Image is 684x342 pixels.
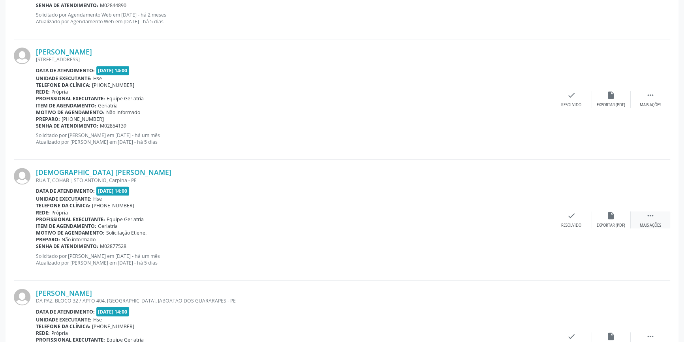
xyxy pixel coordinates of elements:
span: M02844890 [100,2,126,9]
div: [STREET_ADDRESS] [36,56,552,63]
i: insert_drive_file [607,91,615,100]
div: DA PAZ, BLOCO 32 / APTO 404, [GEOGRAPHIC_DATA], JABOATAO DOS GUARARAPES - PE [36,297,552,304]
span: Equipe Geriatria [107,95,144,102]
a: [DEMOGRAPHIC_DATA] [PERSON_NAME] [36,168,171,177]
i:  [646,332,655,341]
b: Telefone da clínica: [36,202,90,209]
a: [PERSON_NAME] [36,47,92,56]
div: Resolvido [561,223,581,228]
b: Rede: [36,88,50,95]
span: Própria [51,330,68,336]
b: Senha de atendimento: [36,2,98,9]
span: Geriatria [98,102,118,109]
div: Mais ações [640,223,661,228]
b: Telefone da clínica: [36,82,90,88]
b: Data de atendimento: [36,188,95,194]
div: Mais ações [640,102,661,108]
span: [PHONE_NUMBER] [92,323,134,330]
span: M02877528 [100,243,126,250]
span: [DATE] 14:00 [96,186,130,195]
b: Item de agendamento: [36,223,96,229]
div: Resolvido [561,102,581,108]
div: Exportar (PDF) [597,223,625,228]
b: Unidade executante: [36,316,92,323]
i:  [646,91,655,100]
b: Motivo de agendamento: [36,229,105,236]
i:  [646,211,655,220]
span: Não informado [62,236,96,243]
b: Profissional executante: [36,95,105,102]
b: Unidade executante: [36,195,92,202]
i: insert_drive_file [607,211,615,220]
span: M02854139 [100,122,126,129]
b: Data de atendimento: [36,67,95,74]
img: img [14,47,30,64]
p: Solicitado por [PERSON_NAME] em [DATE] - há um mês Atualizado por [PERSON_NAME] em [DATE] - há 5 ... [36,253,552,266]
i: check [567,332,576,341]
b: Item de agendamento: [36,102,96,109]
span: [DATE] 14:00 [96,307,130,316]
b: Senha de atendimento: [36,122,98,129]
i: check [567,211,576,220]
p: Solicitado por [PERSON_NAME] em [DATE] - há um mês Atualizado por [PERSON_NAME] em [DATE] - há 5 ... [36,132,552,145]
b: Motivo de agendamento: [36,109,105,116]
span: Hse [93,75,102,82]
span: Hse [93,316,102,323]
span: [PHONE_NUMBER] [92,202,134,209]
b: Unidade executante: [36,75,92,82]
div: Exportar (PDF) [597,102,625,108]
span: [PHONE_NUMBER] [92,82,134,88]
span: Solicitação Etiene. [106,229,147,236]
span: Equipe Geriatria [107,216,144,223]
span: [DATE] 14:00 [96,66,130,75]
p: Solicitado por Agendamento Web em [DATE] - há 2 meses Atualizado por Agendamento Web em [DATE] - ... [36,11,552,25]
img: img [14,168,30,184]
b: Rede: [36,330,50,336]
span: Geriatria [98,223,118,229]
span: Não informado [106,109,140,116]
span: Própria [51,209,68,216]
img: img [14,289,30,305]
b: Preparo: [36,236,60,243]
b: Profissional executante: [36,216,105,223]
b: Rede: [36,209,50,216]
b: Preparo: [36,116,60,122]
i: insert_drive_file [607,332,615,341]
i: check [567,91,576,100]
b: Data de atendimento: [36,308,95,315]
span: Própria [51,88,68,95]
b: Telefone da clínica: [36,323,90,330]
div: RUA T, COHAB I, STO ANTONIO, Carpina - PE [36,177,552,184]
span: [PHONE_NUMBER] [62,116,104,122]
span: Hse [93,195,102,202]
a: [PERSON_NAME] [36,289,92,297]
b: Senha de atendimento: [36,243,98,250]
